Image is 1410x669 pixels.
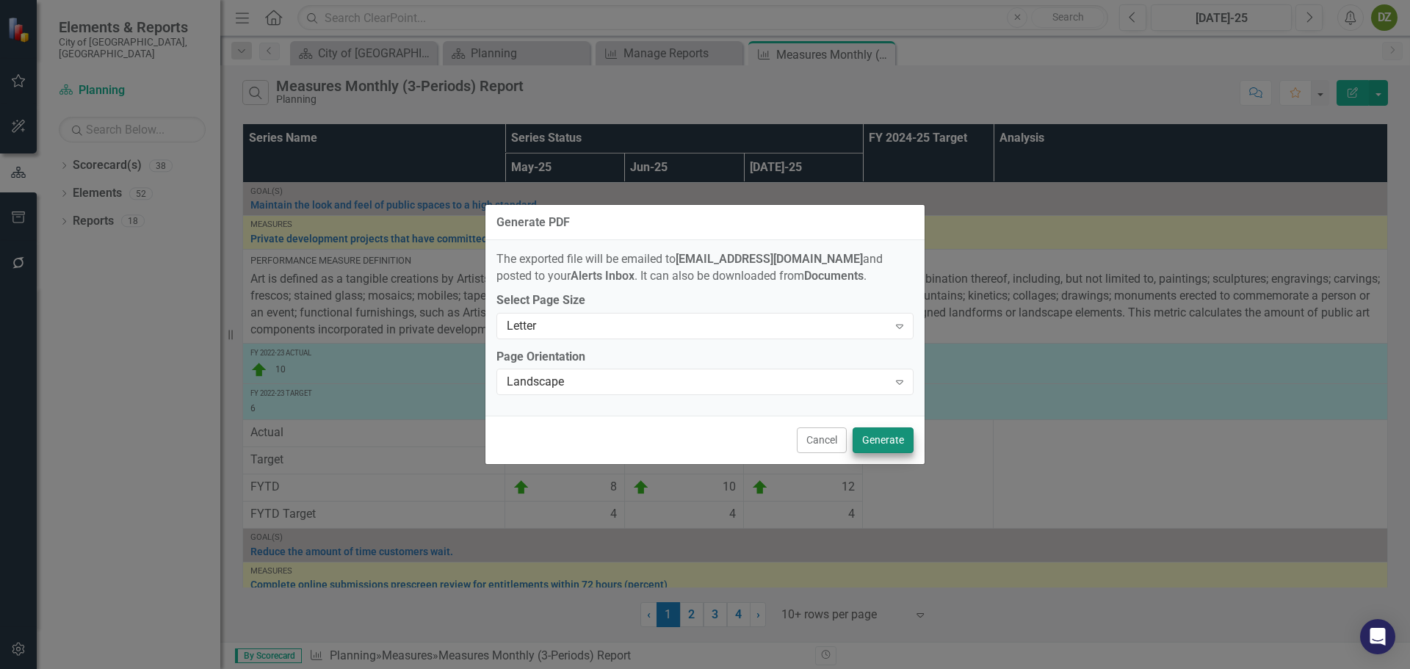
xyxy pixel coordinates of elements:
strong: Alerts Inbox [571,269,634,283]
div: Open Intercom Messenger [1360,619,1395,654]
strong: [EMAIL_ADDRESS][DOMAIN_NAME] [676,252,863,266]
button: Cancel [797,427,847,453]
div: Generate PDF [496,216,570,229]
label: Select Page Size [496,292,914,309]
div: Letter [507,317,888,334]
div: Landscape [507,374,888,391]
strong: Documents [804,269,864,283]
label: Page Orientation [496,349,914,366]
span: The exported file will be emailed to and posted to your . It can also be downloaded from . [496,252,883,283]
button: Generate [853,427,914,453]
